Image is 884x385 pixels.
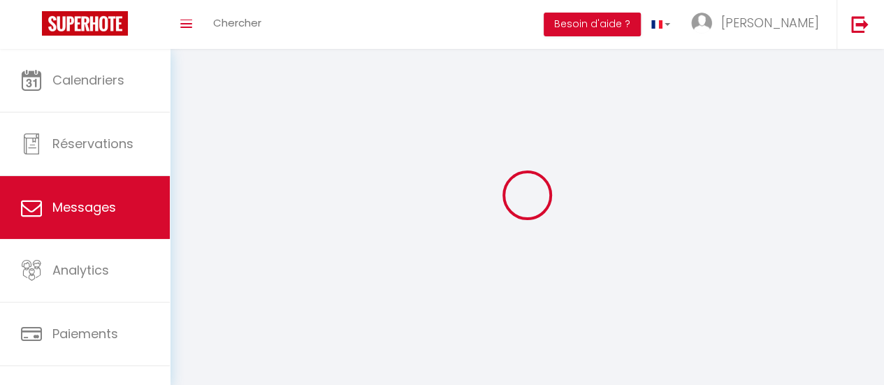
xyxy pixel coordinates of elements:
span: [PERSON_NAME] [721,14,819,31]
span: Analytics [52,261,109,279]
img: logout [851,15,869,33]
span: Chercher [213,15,261,30]
span: Messages [52,198,116,216]
span: Calendriers [52,71,124,89]
span: Paiements [52,325,118,342]
img: Super Booking [42,11,128,36]
button: Besoin d'aide ? [544,13,641,36]
img: ... [691,13,712,34]
span: Réservations [52,135,133,152]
